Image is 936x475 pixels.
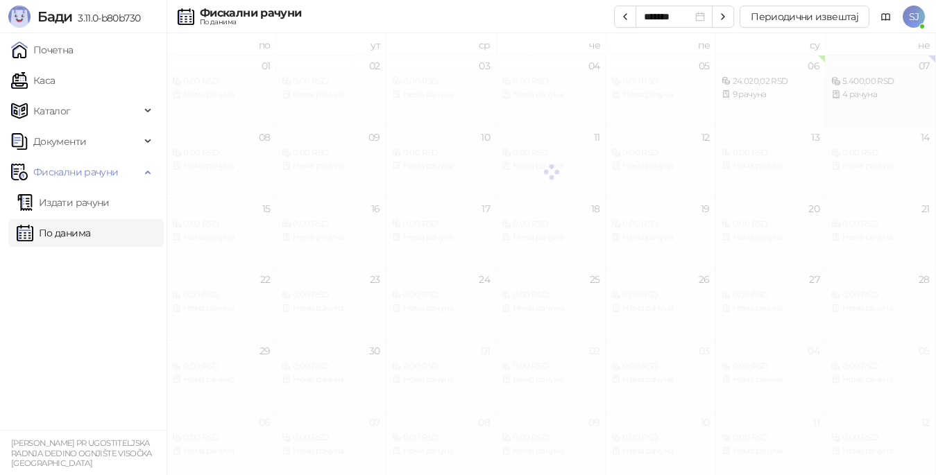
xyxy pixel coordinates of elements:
[11,438,152,468] small: [PERSON_NAME] PR UGOSTITELJSKA RADNJA DEDINO OGNJIŠTE VISOČKA [GEOGRAPHIC_DATA]
[17,189,110,216] a: Издати рачуни
[72,12,140,24] span: 3.11.0-b80b730
[37,8,72,25] span: Бади
[33,97,71,125] span: Каталог
[200,19,301,26] div: По данима
[740,6,869,28] button: Периодични извештај
[17,219,90,247] a: По данима
[11,67,55,94] a: Каса
[875,6,897,28] a: Документација
[33,158,118,186] span: Фискални рачуни
[33,128,86,155] span: Документи
[903,6,925,28] span: SJ
[8,6,31,28] img: Logo
[11,36,74,64] a: Почетна
[200,8,301,19] div: Фискални рачуни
